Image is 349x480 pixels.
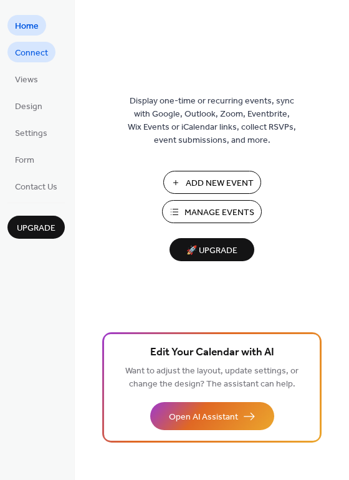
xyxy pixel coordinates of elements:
span: Display one-time or recurring events, sync with Google, Outlook, Zoom, Eventbrite, Wix Events or ... [128,95,296,147]
span: Contact Us [15,181,57,194]
a: Views [7,69,45,89]
span: Views [15,74,38,87]
span: Home [15,20,39,33]
span: Manage Events [184,206,254,219]
span: Design [15,100,42,113]
span: Upgrade [17,222,55,235]
a: Design [7,95,50,116]
span: Connect [15,47,48,60]
button: Upgrade [7,216,65,239]
button: Add New Event [163,171,261,194]
button: Manage Events [162,200,262,223]
a: Contact Us [7,176,65,196]
a: Form [7,149,42,170]
a: Connect [7,42,55,62]
button: Open AI Assistant [150,402,274,430]
span: Settings [15,127,47,140]
span: Want to adjust the layout, update settings, or change the design? The assistant can help. [125,363,299,393]
span: Edit Your Calendar with AI [150,344,274,362]
span: 🚀 Upgrade [177,242,247,259]
span: Add New Event [186,177,254,190]
a: Home [7,15,46,36]
button: 🚀 Upgrade [170,238,254,261]
span: Form [15,154,34,167]
span: Open AI Assistant [169,411,238,424]
a: Settings [7,122,55,143]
